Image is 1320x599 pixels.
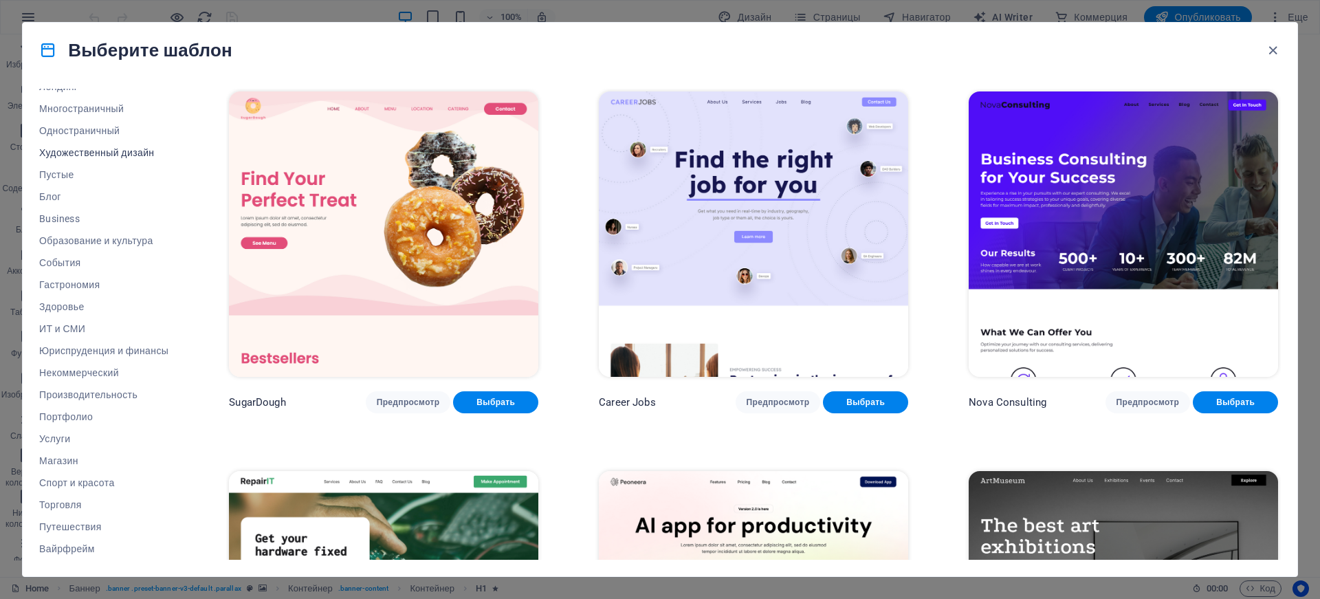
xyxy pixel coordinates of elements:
[39,191,168,202] span: Блог
[1105,391,1191,413] button: Предпросмотр
[39,406,168,428] button: Портфолио
[39,103,168,114] span: Многостраничный
[229,395,285,409] p: SugarDough
[39,164,168,186] button: Пустые
[39,257,168,268] span: События
[39,296,168,318] button: Здоровье
[39,252,168,274] button: События
[834,397,897,408] span: Выбрать
[599,395,656,409] p: Career Jobs
[39,98,168,120] button: Многостраничный
[39,301,168,312] span: Здоровье
[453,391,538,413] button: Выбрать
[39,142,168,164] button: Художественный дизайн
[1116,397,1180,408] span: Предпросмотр
[39,213,168,224] span: Business
[823,391,908,413] button: Выбрать
[39,389,168,400] span: Производительность
[39,494,168,516] button: Торговля
[747,397,810,408] span: Предпросмотр
[1193,391,1278,413] button: Выбрать
[39,340,168,362] button: Юриспруденция и финансы
[377,397,440,408] span: Предпросмотр
[39,450,168,472] button: Магазин
[39,499,168,510] span: Торговля
[39,125,168,136] span: Одностраничный
[39,428,168,450] button: Услуги
[39,345,168,356] span: Юриспруденция и финансы
[229,91,538,377] img: SugarDough
[39,516,168,538] button: Путешествия
[39,543,168,554] span: Вайрфрейм
[39,169,168,180] span: Пустые
[39,39,232,61] h4: Выберите шаблон
[736,391,821,413] button: Предпросмотр
[39,367,168,378] span: Некоммерческий
[39,279,168,290] span: Гастрономия
[39,472,168,494] button: Спорт и красота
[39,235,168,246] span: Образование и культура
[39,384,168,406] button: Производительность
[464,397,527,408] span: Выбрать
[39,208,168,230] button: Business
[39,433,168,444] span: Услуги
[1204,397,1267,408] span: Выбрать
[39,147,168,158] span: Художественный дизайн
[39,186,168,208] button: Блог
[39,274,168,296] button: Гастрономия
[39,362,168,384] button: Некоммерческий
[39,477,168,488] span: Спорт и красота
[39,323,168,334] span: ИТ и СМИ
[39,521,168,532] span: Путешествия
[599,91,908,377] img: Career Jobs
[39,230,168,252] button: Образование и культура
[39,411,168,422] span: Портфолио
[39,538,168,560] button: Вайрфрейм
[39,318,168,340] button: ИТ и СМИ
[366,391,451,413] button: Предпросмотр
[969,395,1046,409] p: Nova Consulting
[39,455,168,466] span: Магазин
[39,120,168,142] button: Одностраничный
[969,91,1278,377] img: Nova Consulting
